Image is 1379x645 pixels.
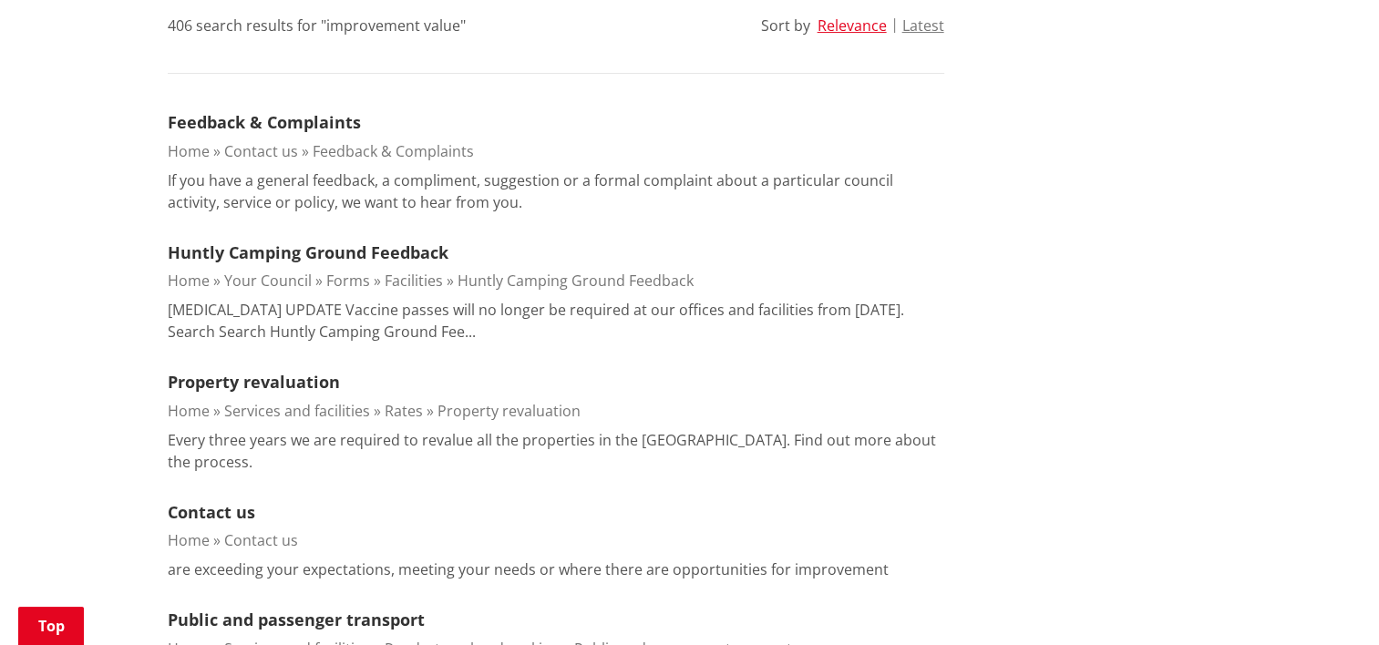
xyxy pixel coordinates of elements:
[326,271,370,291] a: Forms
[168,609,425,630] a: Public and passenger transport
[224,401,370,421] a: Services and facilities
[168,15,466,36] div: 406 search results for "improvement value"
[168,141,210,161] a: Home
[18,607,84,645] a: Top
[224,271,312,291] a: Your Council
[168,169,944,213] p: If you have a general feedback, a compliment, suggestion or a formal complaint about a particular...
[168,401,210,421] a: Home
[168,271,210,291] a: Home
[168,371,340,393] a: Property revaluation
[902,17,944,34] button: Latest
[385,271,443,291] a: Facilities
[437,401,581,421] a: Property revaluation
[168,558,889,580] p: are exceeding your expectations, meeting your needs or where there are opportunities for improvement
[224,141,298,161] a: Contact us
[224,530,298,550] a: Contact us
[1295,568,1361,634] iframe: Messenger Launcher
[168,530,210,550] a: Home
[458,271,694,291] a: Huntly Camping Ground Feedback
[385,401,423,421] a: Rates
[313,141,474,161] a: Feedback & Complaints
[168,299,944,343] p: [MEDICAL_DATA] UPDATE Vaccine passes will no longer be required at our offices and facilities fro...
[761,15,810,36] div: Sort by
[818,17,887,34] button: Relevance
[168,429,944,473] p: Every three years we are required to revalue all the properties in the [GEOGRAPHIC_DATA]. Find ou...
[168,111,361,133] a: Feedback & Complaints
[168,241,448,263] a: Huntly Camping Ground Feedback
[168,501,255,523] a: Contact us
